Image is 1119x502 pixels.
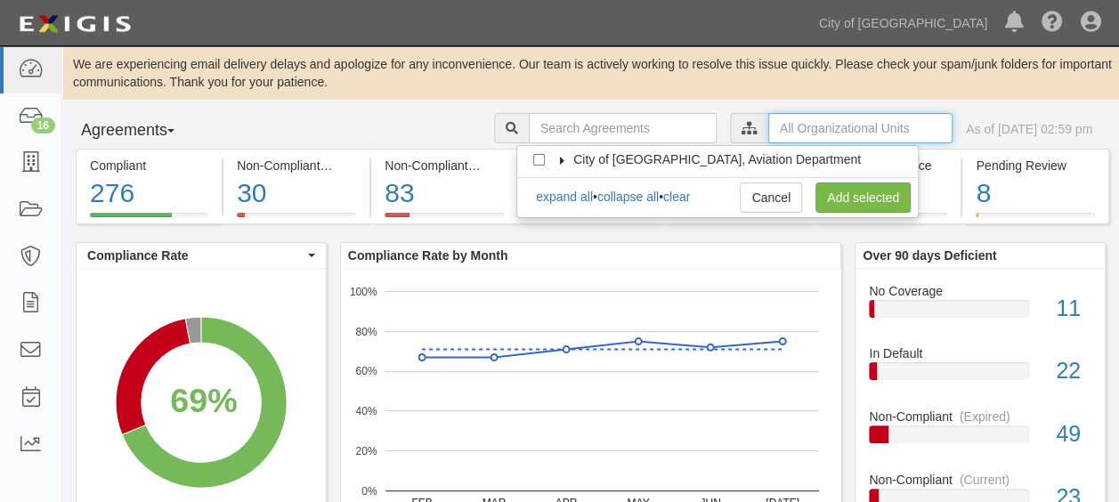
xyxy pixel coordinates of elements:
[966,120,1092,138] div: As of [DATE] 02:59 pm
[855,282,1105,300] div: No Coverage
[76,213,222,227] a: Compliant276
[815,182,911,213] a: Add selected
[869,408,1091,471] a: Non-Compliant(Expired)49
[76,113,209,149] button: Agreements
[350,285,377,297] text: 100%
[519,213,665,227] a: No Coverage12
[90,157,208,174] div: Compliant
[237,174,356,213] div: 30
[863,248,996,263] b: Over 90 days Deficient
[535,188,690,206] div: • •
[960,408,1010,425] div: (Expired)
[237,157,356,174] div: Non-Compliant (Current)
[962,213,1108,227] a: Pending Review8
[77,243,326,268] button: Compliance Rate
[355,365,377,377] text: 60%
[1042,418,1105,450] div: 49
[355,405,377,417] text: 40%
[31,117,55,134] div: 16
[475,157,526,174] div: (Expired)
[87,247,304,264] span: Compliance Rate
[855,344,1105,362] div: In Default
[1042,355,1105,387] div: 22
[371,213,517,227] a: Non-Compliant(Expired)83
[1042,12,1063,34] i: Help Center - Complianz
[573,152,861,166] span: City of [GEOGRAPHIC_DATA], Aviation Department
[667,213,813,227] a: In Default55
[1042,293,1105,325] div: 11
[855,471,1105,489] div: Non-Compliant
[223,213,369,227] a: Non-Compliant(Current)30
[170,377,237,425] div: 69%
[355,325,377,337] text: 80%
[663,190,690,204] a: clear
[869,282,1091,345] a: No Coverage11
[355,445,377,457] text: 20%
[536,190,593,204] a: expand all
[810,5,996,41] a: City of [GEOGRAPHIC_DATA]
[327,157,377,174] div: (Current)
[768,113,953,143] input: All Organizational Units
[62,55,1119,91] div: We are experiencing email delivery delays and apologize for any inconvenience. Our team is active...
[740,182,802,213] a: Cancel
[348,248,508,263] b: Compliance Rate by Month
[976,157,1094,174] div: Pending Review
[855,408,1105,425] div: Non-Compliant
[361,484,377,497] text: 0%
[869,344,1091,408] a: In Default22
[385,157,504,174] div: Non-Compliant (Expired)
[976,174,1094,213] div: 8
[529,113,717,143] input: Search Agreements
[13,8,136,40] img: logo-5460c22ac91f19d4615b14bd174203de0afe785f0fc80cf4dbbc73dc1793850b.png
[90,174,208,213] div: 276
[385,174,504,213] div: 83
[960,471,1010,489] div: (Current)
[815,213,961,227] a: Expiring Insurance40
[597,190,659,204] a: collapse all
